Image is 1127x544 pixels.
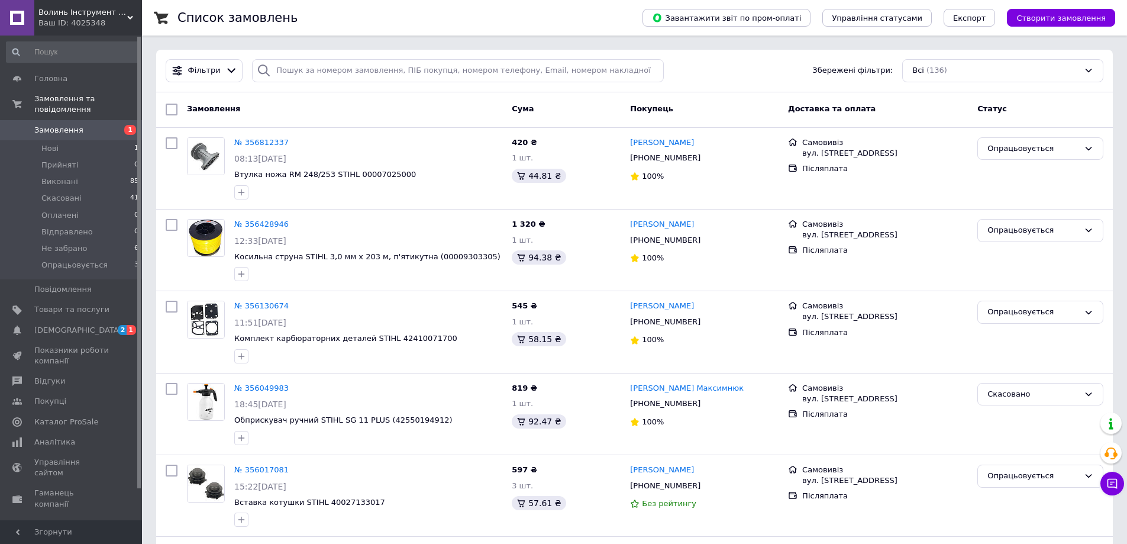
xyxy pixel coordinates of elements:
div: Післяплата [802,409,968,420]
img: Фото товару [189,220,224,256]
div: Опрацьовується [987,306,1079,318]
span: Опрацьовується [41,260,108,271]
span: 08:13[DATE] [234,154,286,163]
span: Показники роботи компанії [34,345,109,366]
a: [PERSON_NAME] [630,137,694,149]
span: Доставка та оплата [788,104,876,113]
a: Фото товару [187,465,225,503]
div: вул. [STREET_ADDRESS] [802,230,968,240]
img: Фото товару [188,301,224,338]
div: 94.38 ₴ [512,250,566,265]
a: [PERSON_NAME] [630,465,694,476]
div: вул. [STREET_ADDRESS] [802,148,968,159]
div: Самовивіз [802,465,968,475]
span: 1 шт. [512,317,533,326]
div: [PHONE_NUMBER] [628,396,703,411]
button: Створити замовлення [1007,9,1115,27]
span: 100% [642,417,664,426]
span: [DEMOGRAPHIC_DATA] [34,325,122,336]
span: 1 шт. [512,153,533,162]
span: 597 ₴ [512,465,537,474]
span: 545 ₴ [512,301,537,310]
a: № 356812337 [234,138,289,147]
div: Самовивіз [802,383,968,394]
span: Повідомлення [34,284,92,295]
span: 0 [134,227,138,237]
div: вул. [STREET_ADDRESS] [802,394,968,404]
span: Аналітика [34,437,75,448]
span: (136) [926,66,947,75]
a: Фото товару [187,383,225,421]
span: Відгуки [34,376,65,387]
span: Замовлення [187,104,240,113]
button: Управління статусами [822,9,932,27]
img: Фото товару [188,138,224,175]
div: Самовивіз [802,219,968,230]
span: 1 шт. [512,236,533,244]
div: Післяплата [802,245,968,256]
span: 6 [134,243,138,254]
a: Обприскувач ручний STIHL SG 11 PLUS (42550194912) [234,416,453,424]
span: 1 шт. [512,399,533,408]
div: Післяплата [802,327,968,338]
span: Скасовані [41,193,82,204]
a: № 356017081 [234,465,289,474]
img: Фото товару [188,384,224,420]
span: 3 [134,260,138,271]
span: 100% [642,172,664,181]
a: № 356130674 [234,301,289,310]
a: Комплект карбюраторних деталей STIHL 42410071700 [234,334,457,343]
span: Покупець [630,104,673,113]
span: Косильна струна STIHL 3,0 мм х 203 м, п'ятикутна (00009303305) [234,252,500,261]
div: Опрацьовується [987,143,1079,155]
span: 1 320 ₴ [512,220,545,228]
span: 3 шт. [512,481,533,490]
span: Головна [34,73,67,84]
span: Статус [977,104,1007,113]
span: 420 ₴ [512,138,537,147]
span: 18:45[DATE] [234,400,286,409]
div: [PHONE_NUMBER] [628,150,703,166]
div: Ваш ID: 4025348 [38,18,142,28]
span: Експорт [953,14,986,22]
span: 12:33[DATE] [234,236,286,246]
span: Не забрано [41,243,87,254]
img: Фото товару [188,465,224,502]
a: Фото товару [187,219,225,257]
a: [PERSON_NAME] [630,219,694,230]
span: Збережені фільтри: [812,65,893,76]
span: Без рейтингу [642,499,696,508]
button: Завантажити звіт по пром-оплаті [642,9,810,27]
div: вул. [STREET_ADDRESS] [802,311,968,322]
span: Завантажити звіт по пром-оплаті [652,12,801,23]
h1: Список замовлень [177,11,298,25]
div: 57.61 ₴ [512,496,566,510]
span: Товари та послуги [34,304,109,315]
span: Покупці [34,396,66,407]
span: Оплачені [41,210,79,221]
a: № 356049983 [234,384,289,392]
div: Самовивіз [802,137,968,148]
div: Самовивіз [802,301,968,311]
span: 11:51[DATE] [234,318,286,327]
span: 1 [124,125,136,135]
a: Втулка ножа RM 248/253 STIHL 00007025000 [234,170,416,179]
span: 85 [130,176,138,187]
span: 41 [130,193,138,204]
a: Створити замовлення [995,13,1115,22]
div: Післяплата [802,491,968,501]
a: [PERSON_NAME] [630,301,694,312]
span: Управління сайтом [34,457,109,478]
div: 58.15 ₴ [512,332,566,346]
div: Післяплата [802,163,968,174]
span: Фільтри [188,65,221,76]
span: 0 [134,210,138,221]
div: [PHONE_NUMBER] [628,233,703,248]
span: Вставка котушки STIHL 40027133017 [234,498,385,507]
span: Замовлення та повідомлення [34,94,142,115]
span: Нові [41,143,59,154]
div: [PHONE_NUMBER] [628,478,703,494]
a: Фото товару [187,137,225,175]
